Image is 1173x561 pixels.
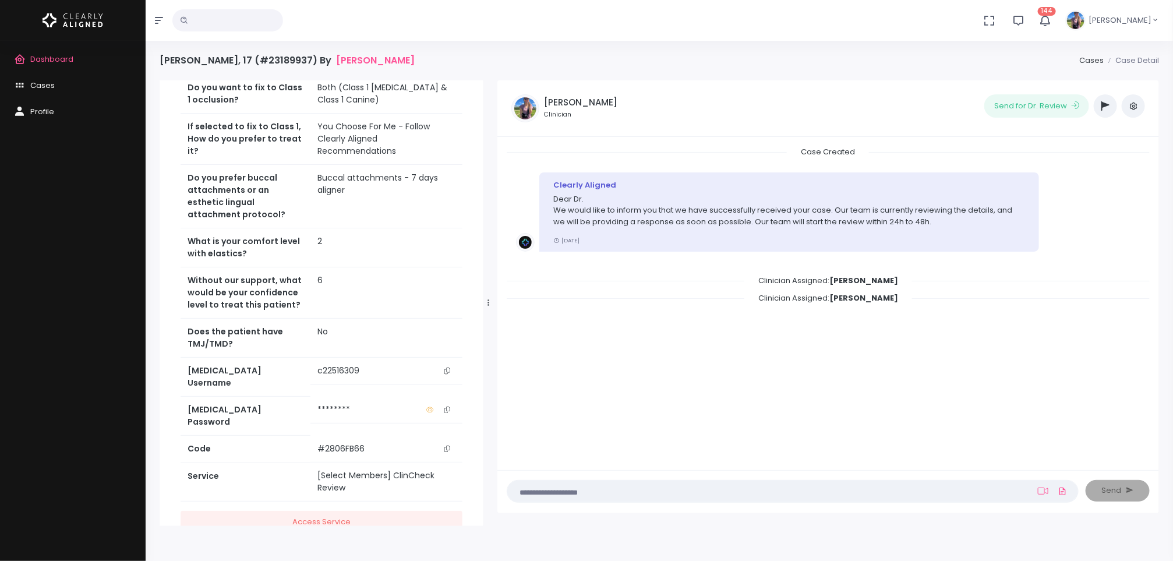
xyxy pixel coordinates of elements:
span: Clinician Assigned: [744,271,912,290]
a: Cases [1079,55,1104,66]
th: [MEDICAL_DATA] Username [181,358,310,397]
td: Both (Class 1 [MEDICAL_DATA] & Class 1 Canine) [310,75,462,114]
div: Clearly Aligned [553,179,1025,191]
th: What is your comfort level with elastics? [181,228,310,267]
h5: [PERSON_NAME] [544,97,617,108]
a: Access Service [181,511,462,532]
span: Profile [30,106,54,117]
small: [DATE] [553,237,580,244]
span: [PERSON_NAME] [1089,15,1151,26]
th: If selected to fix to Class 1, How do you prefer to treat it? [181,114,310,165]
small: Clinician [544,110,617,119]
a: [PERSON_NAME] [336,55,415,66]
div: [Select Members] ClinCheck Review [317,470,455,494]
td: 2 [310,228,462,267]
span: Cases [30,80,55,91]
a: Add Files [1055,481,1069,502]
th: Code [181,436,310,463]
span: Dashboard [30,54,73,65]
img: Logo Horizontal [43,8,103,33]
img: Header Avatar [1065,10,1086,31]
td: 6 [310,267,462,319]
div: scrollable content [507,146,1150,458]
td: #2806FB66 [310,436,462,463]
th: Does the patient have TMJ/TMD? [181,319,310,358]
th: Service [181,463,310,502]
button: Send for Dr. Review [984,94,1089,118]
th: Without our support, what would be your confidence level to treat this patient? [181,267,310,319]
li: Case Detail [1104,55,1159,66]
span: Clinician Assigned: [744,289,912,307]
p: Dear Dr. We would like to inform you that we have successfully received your case. Our team is cu... [553,193,1025,228]
td: You Choose For Me - Follow Clearly Aligned Recommendations [310,114,462,165]
th: Do you want to fix to Class 1 occlusion? [181,75,310,114]
div: scrollable content [160,80,483,526]
h4: [PERSON_NAME], 17 (#23189937) By [160,55,415,66]
th: Do you prefer buccal attachments or an esthetic lingual attachment protocol? [181,165,310,228]
a: Add Loom Video [1036,486,1051,496]
span: 144 [1038,7,1056,16]
b: [PERSON_NAME] [829,275,898,286]
td: c22516309 [310,358,462,384]
td: Buccal attachments - 7 days aligner [310,165,462,228]
span: Case Created [787,143,869,161]
th: [MEDICAL_DATA] Password [181,397,310,436]
b: [PERSON_NAME] [829,292,898,304]
td: No [310,319,462,358]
